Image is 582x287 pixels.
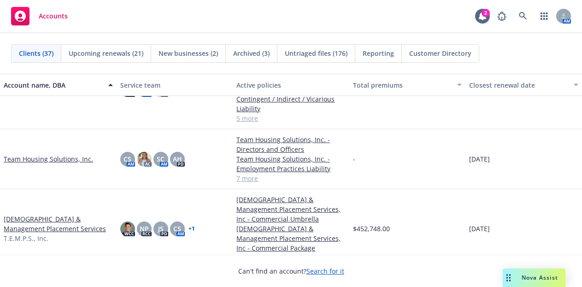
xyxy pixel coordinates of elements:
[236,114,346,123] a: 5 more
[123,154,131,164] span: CS
[236,224,346,253] a: [DEMOGRAPHIC_DATA] & Management Placement Services, Inc - Commercial Package
[522,274,558,281] span: Nova Assist
[236,173,346,183] a: 7 more
[4,233,48,243] span: T.E.M.P.S., Inc.
[236,253,346,263] a: 1 more
[159,48,218,58] span: New businesses (2)
[469,154,490,164] span: [DATE]
[19,48,53,58] span: Clients (37)
[117,74,233,96] button: Service team
[188,226,195,232] a: + 1
[482,9,490,17] div: 2
[140,224,149,233] span: NP
[514,7,532,25] a: Search
[236,84,346,114] a: Rubicon Realty Advisors Inc - Contingent / Indirect / Vicarious Liability
[39,12,68,20] span: Accounts
[469,224,490,233] span: [DATE]
[4,80,103,90] div: Account name, DBA
[236,80,346,90] div: Active policies
[535,7,553,25] a: Switch app
[238,266,344,276] span: Can't find an account?
[158,224,164,233] span: JS
[173,224,181,233] span: CS
[353,224,390,233] span: $452,748.00
[233,48,270,58] span: Archived (3)
[173,154,182,164] span: AH
[353,154,355,164] span: -
[157,154,165,164] span: SC
[353,80,452,90] div: Total premiums
[7,3,71,29] a: Accounts
[69,48,143,58] span: Upcoming renewals (21)
[233,74,349,96] button: Active policies
[236,154,346,173] a: Team Housing Solutions, Inc. - Employment Practices Liability
[4,214,113,233] a: [DEMOGRAPHIC_DATA] & Management Placement Services
[120,221,135,236] img: photo
[137,152,152,167] img: photo
[306,267,344,275] a: Search for it
[120,80,229,90] div: Service team
[349,74,466,96] button: Total premiums
[236,135,346,154] a: Team Housing Solutions, Inc. - Directors and Officers
[409,48,471,58] span: Customer Directory
[4,154,93,164] a: Team Housing Solutions, Inc.
[469,80,568,90] div: Closest renewal date
[503,269,514,287] div: Drag to move
[285,48,347,58] span: Untriaged files (176)
[236,195,346,224] a: [DEMOGRAPHIC_DATA] & Management Placement Services, Inc - Commercial Umbrella
[465,74,582,96] button: Closest renewal date
[493,7,511,25] a: Report a Bug
[363,48,394,58] span: Reporting
[503,269,565,287] button: Nova Assist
